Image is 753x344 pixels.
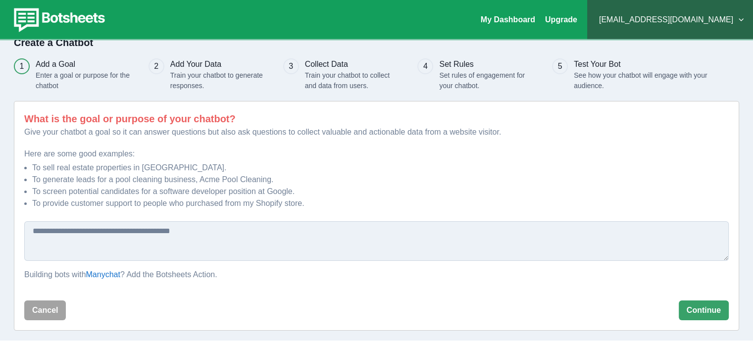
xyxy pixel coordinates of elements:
[574,58,714,70] h3: Test Your Bot
[32,162,729,174] li: To sell real estate properties in [GEOGRAPHIC_DATA].
[595,10,745,30] button: [EMAIL_ADDRESS][DOMAIN_NAME]
[24,126,729,138] p: Give your chatbot a goal so it can answer questions but also ask questions to collect valuable an...
[423,60,428,72] div: 4
[24,148,729,160] p: Here are some good examples:
[439,70,534,91] p: Set rules of engagement for your chatbot.
[24,269,729,281] p: Building bots with ? Add the Botsheets Action.
[289,60,293,72] div: 3
[170,70,265,91] p: Train your chatbot to generate responses.
[20,60,24,72] div: 1
[481,15,535,24] a: My Dashboard
[24,300,66,320] button: Cancel
[32,197,729,209] li: To provide customer support to people who purchased from my Shopify store.
[154,60,158,72] div: 2
[32,186,729,197] li: To screen potential candidates for a software developer position at Google.
[305,70,400,91] p: Train your chatbot to collect and data from users.
[8,6,108,34] img: botsheets-logo.png
[86,270,120,279] a: Manychat
[679,300,729,320] button: Continue
[305,58,400,70] h3: Collect Data
[36,58,131,70] h3: Add a Goal
[545,15,577,24] a: Upgrade
[14,58,739,91] div: Progress
[32,174,729,186] li: To generate leads for a pool cleaning business, Acme Pool Cleaning.
[439,58,534,70] h3: Set Rules
[170,58,265,70] h3: Add Your Data
[24,111,729,126] p: What is the goal or purpose of your chatbot?
[558,60,562,72] div: 5
[36,70,131,91] p: Enter a goal or purpose for the chatbot
[574,70,714,91] p: See how your chatbot will engage with your audience.
[14,37,739,49] h2: Create a Chatbot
